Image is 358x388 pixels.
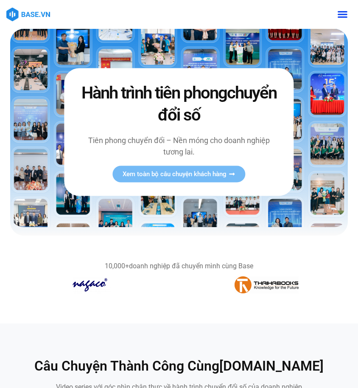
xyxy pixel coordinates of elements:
[123,171,227,177] span: Xem toàn bộ câu chuyện khách hàng
[10,263,348,270] div: doanh nghiệp đã chuyển mình cùng Base
[105,262,129,270] b: 10,000+
[185,276,348,296] div: 2 / 14
[10,276,173,296] div: 1 / 14
[158,83,277,125] span: chuyển đổi số
[78,82,280,126] h2: Hành trình tiên phong
[334,6,350,22] div: Menu Toggle
[10,276,348,296] div: Băng chuyền hình ảnh
[78,135,280,157] p: Tiên phong chuyển đổi – Nền móng cho doanh nghiệp tương lai.
[112,166,245,183] a: Xem toàn bộ câu chuyện khách hàng
[6,357,352,375] h2: Câu Chuyện Thành Công Cùng
[73,276,110,293] img: cbb1f40bc3890410c69c1225b9ca5abedf6dfe38
[235,276,299,293] img: 26d3fbefba872d1ea8e3fcaaf5bbce22c927fef5
[219,358,324,374] a: [DOMAIN_NAME]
